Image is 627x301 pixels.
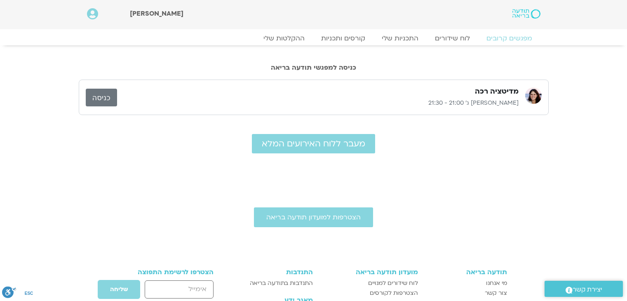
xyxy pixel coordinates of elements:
a: התנדבות בתודעה בריאה [236,278,312,288]
a: הצטרפות למועדון תודעה בריאה [254,207,373,227]
a: מעבר ללוח האירועים המלא [252,134,375,153]
span: [PERSON_NAME] [130,9,183,18]
h3: התנדבות [236,268,312,276]
h3: מועדון תודעה בריאה [321,268,418,276]
span: הצטרפות לקורסים [370,288,418,298]
span: מי אנחנו [486,278,507,288]
h3: הצטרפו לרשימת התפוצה [120,268,214,276]
a: מפגשים קרובים [478,34,540,42]
a: הצטרפות לקורסים [321,288,418,298]
h2: כניסה למפגשי תודעה בריאה [79,64,549,71]
span: יצירת קשר [573,284,602,295]
a: כניסה [86,89,117,106]
h3: תודעה בריאה [426,268,507,276]
a: צור קשר [426,288,507,298]
input: אימייל [145,280,214,298]
h3: מדיטציה רכה [475,87,519,96]
span: שליחה [110,286,128,293]
p: [PERSON_NAME] ג׳ 21:00 - 21:30 [117,98,519,108]
a: לוח שידורים למנויים [321,278,418,288]
span: התנדבות בתודעה בריאה [250,278,313,288]
button: שליחה [97,280,141,299]
nav: Menu [87,34,540,42]
a: מי אנחנו [426,278,507,288]
span: צור קשר [485,288,507,298]
img: מיכל גורל [525,87,542,104]
span: לוח שידורים למנויים [368,278,418,288]
a: יצירת קשר [545,281,623,297]
a: ההקלטות שלי [255,34,313,42]
a: קורסים ותכניות [313,34,373,42]
a: לוח שידורים [427,34,478,42]
span: מעבר ללוח האירועים המלא [262,139,365,148]
a: התכניות שלי [373,34,427,42]
span: הצטרפות למועדון תודעה בריאה [266,214,361,221]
